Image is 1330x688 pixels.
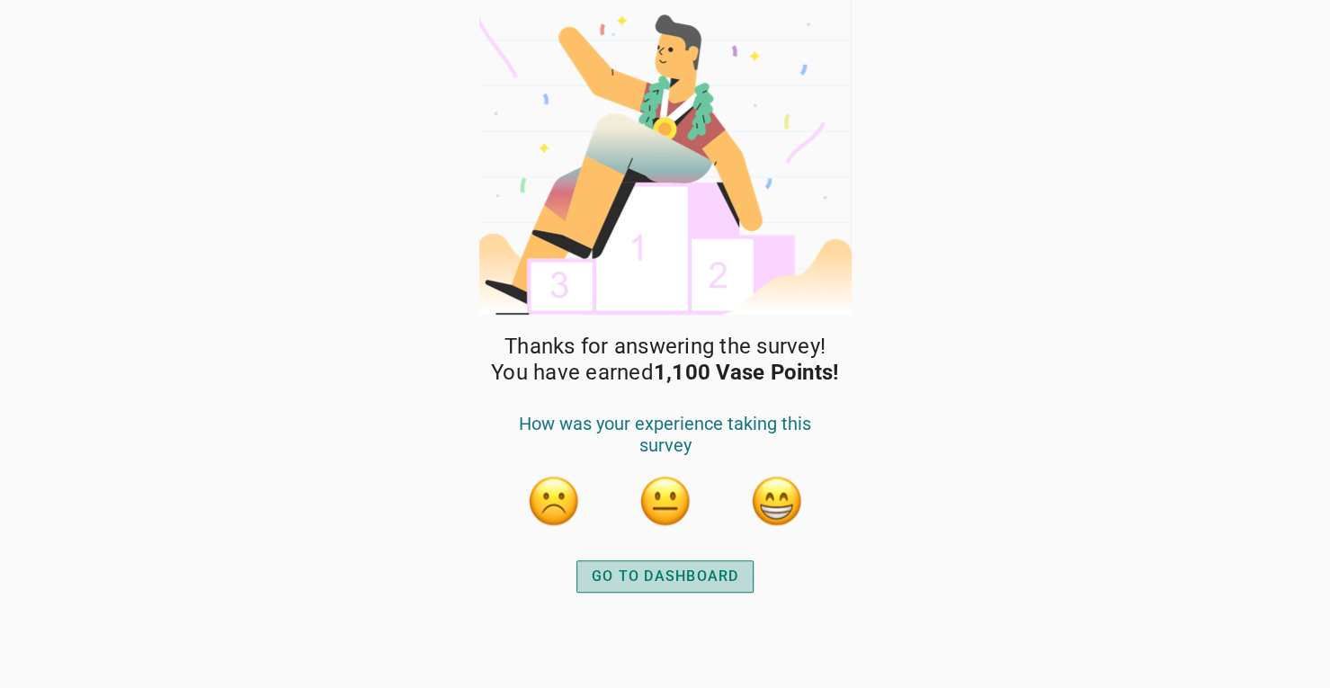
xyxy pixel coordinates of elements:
button: GO TO DASHBOARD [576,560,754,593]
span: Thanks for answering the survey! [504,334,826,360]
div: GO TO DASHBOARD [592,566,739,587]
span: You have earned [491,360,839,386]
div: How was your experience taking this survey [498,413,833,474]
strong: 1,100 Vase Points! [654,360,840,385]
